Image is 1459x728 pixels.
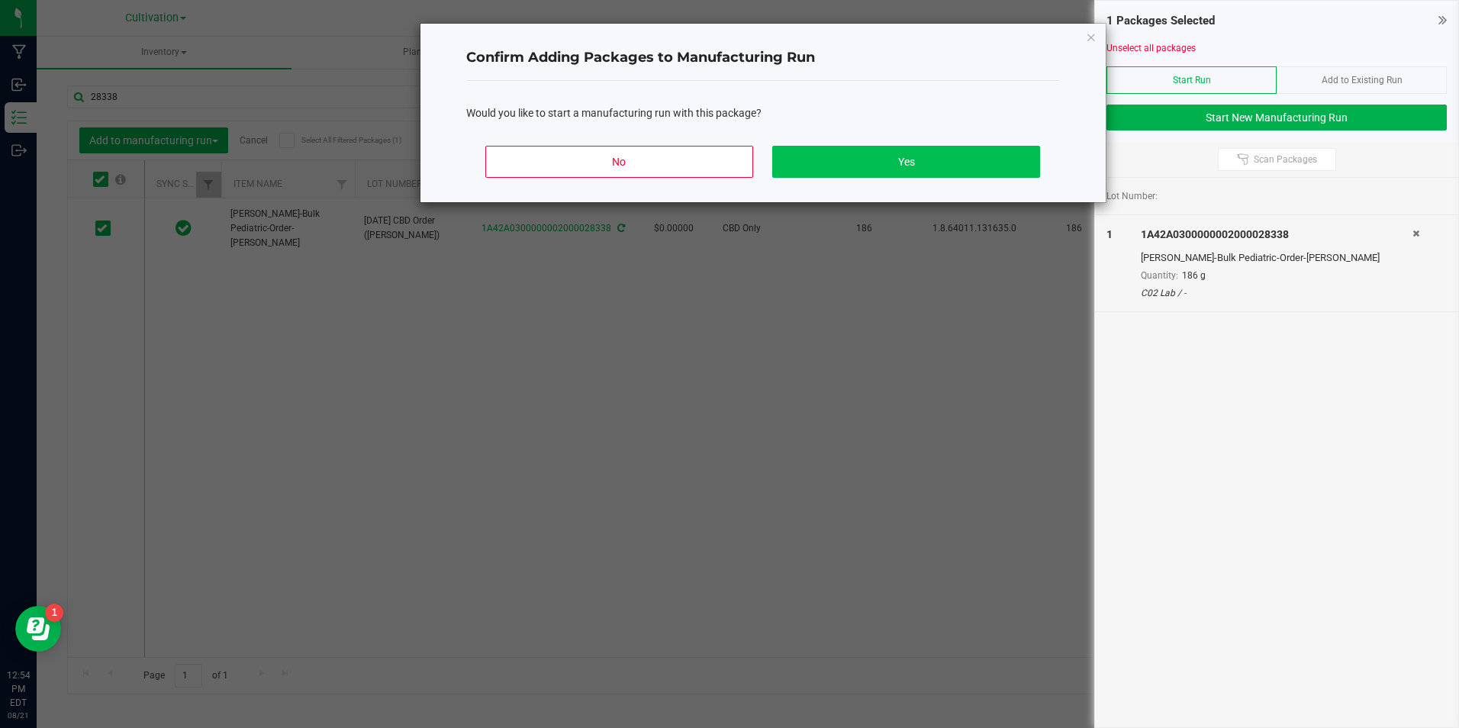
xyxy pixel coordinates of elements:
[1086,27,1097,46] button: Close
[772,146,1039,178] button: Yes
[45,604,63,622] iframe: Resource center unread badge
[466,105,1060,121] div: Would you like to start a manufacturing run with this package?
[466,48,1060,68] h4: Confirm Adding Packages to Manufacturing Run
[15,606,61,652] iframe: Resource center
[485,146,752,178] button: No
